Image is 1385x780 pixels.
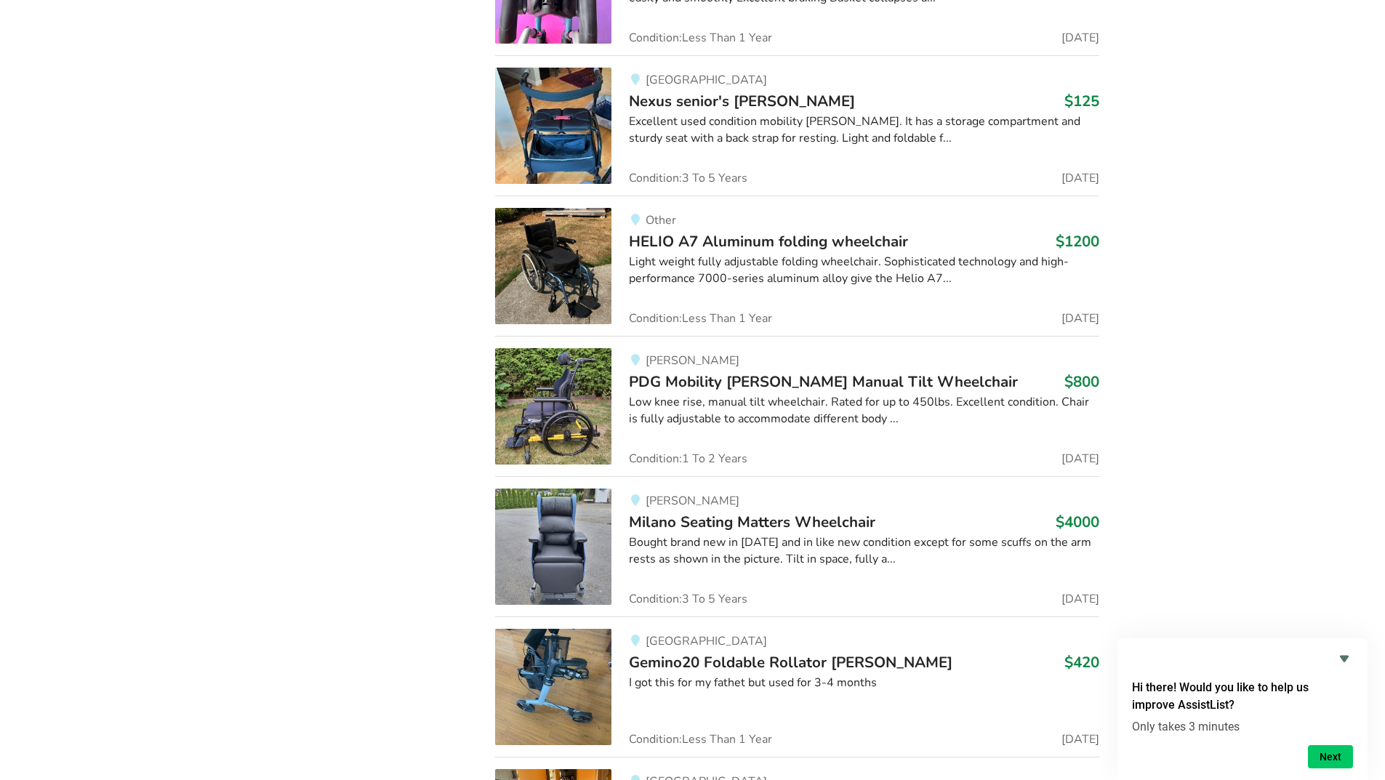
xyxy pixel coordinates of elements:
[646,493,739,509] span: [PERSON_NAME]
[629,652,952,672] span: Gemino20 Foldable Rollator [PERSON_NAME]
[629,512,875,532] span: Milano Seating Matters Wheelchair
[629,593,747,605] span: Condition: 3 To 5 Years
[1132,720,1353,733] p: Only takes 3 minutes
[495,348,611,465] img: mobility-pdg mobility stella gl manual tilt wheelchair
[495,196,1099,336] a: mobility-helio a7 aluminum folding wheelchairOtherHELIO A7 Aluminum folding wheelchair$1200Light ...
[1061,32,1099,44] span: [DATE]
[1336,650,1353,667] button: Hide survey
[629,172,747,184] span: Condition: 3 To 5 Years
[1132,679,1353,714] h2: Hi there! Would you like to help us improve AssistList?
[629,91,855,111] span: Nexus senior's [PERSON_NAME]
[1061,593,1099,605] span: [DATE]
[495,208,611,324] img: mobility-helio a7 aluminum folding wheelchair
[1061,453,1099,465] span: [DATE]
[629,113,1099,147] div: Excellent used condition mobility [PERSON_NAME]. It has a storage compartment and sturdy seat wit...
[629,371,1018,392] span: PDG Mobility [PERSON_NAME] Manual Tilt Wheelchair
[495,616,1099,757] a: mobility-gemino20 foldable rollator walker[GEOGRAPHIC_DATA]Gemino20 Foldable Rollator [PERSON_NAM...
[495,68,611,184] img: mobility-nexus senior's walker
[629,394,1099,427] div: Low knee rise, manual tilt wheelchair. Rated for up to 450lbs. Excellent condition. Chair is full...
[646,212,676,228] span: Other
[629,254,1099,287] div: Light weight fully adjustable folding wheelchair. Sophisticated technology and high-performance 7...
[495,488,611,605] img: mobility-milano seating matters wheelchair
[646,353,739,369] span: [PERSON_NAME]
[629,231,908,252] span: HELIO A7 Aluminum folding wheelchair
[495,629,611,745] img: mobility-gemino20 foldable rollator walker
[629,733,772,745] span: Condition: Less Than 1 Year
[1064,372,1099,391] h3: $800
[1064,92,1099,110] h3: $125
[629,313,772,324] span: Condition: Less Than 1 Year
[1061,313,1099,324] span: [DATE]
[1056,232,1099,251] h3: $1200
[495,55,1099,196] a: mobility-nexus senior's walker[GEOGRAPHIC_DATA]Nexus senior's [PERSON_NAME]$125Excellent used con...
[1061,172,1099,184] span: [DATE]
[629,453,747,465] span: Condition: 1 To 2 Years
[1064,653,1099,672] h3: $420
[1308,745,1353,768] button: Next question
[1056,512,1099,531] h3: $4000
[495,336,1099,476] a: mobility-pdg mobility stella gl manual tilt wheelchair[PERSON_NAME]PDG Mobility [PERSON_NAME] Man...
[1132,650,1353,768] div: Hi there! Would you like to help us improve AssistList?
[1061,733,1099,745] span: [DATE]
[629,32,772,44] span: Condition: Less Than 1 Year
[495,476,1099,616] a: mobility-milano seating matters wheelchair[PERSON_NAME]Milano Seating Matters Wheelchair$4000Boug...
[629,675,1099,691] div: I got this for my fathet but used for 3-4 months
[646,72,767,88] span: [GEOGRAPHIC_DATA]
[629,534,1099,568] div: Bought brand new in [DATE] and in like new condition except for some scuffs on the arm rests as s...
[646,633,767,649] span: [GEOGRAPHIC_DATA]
